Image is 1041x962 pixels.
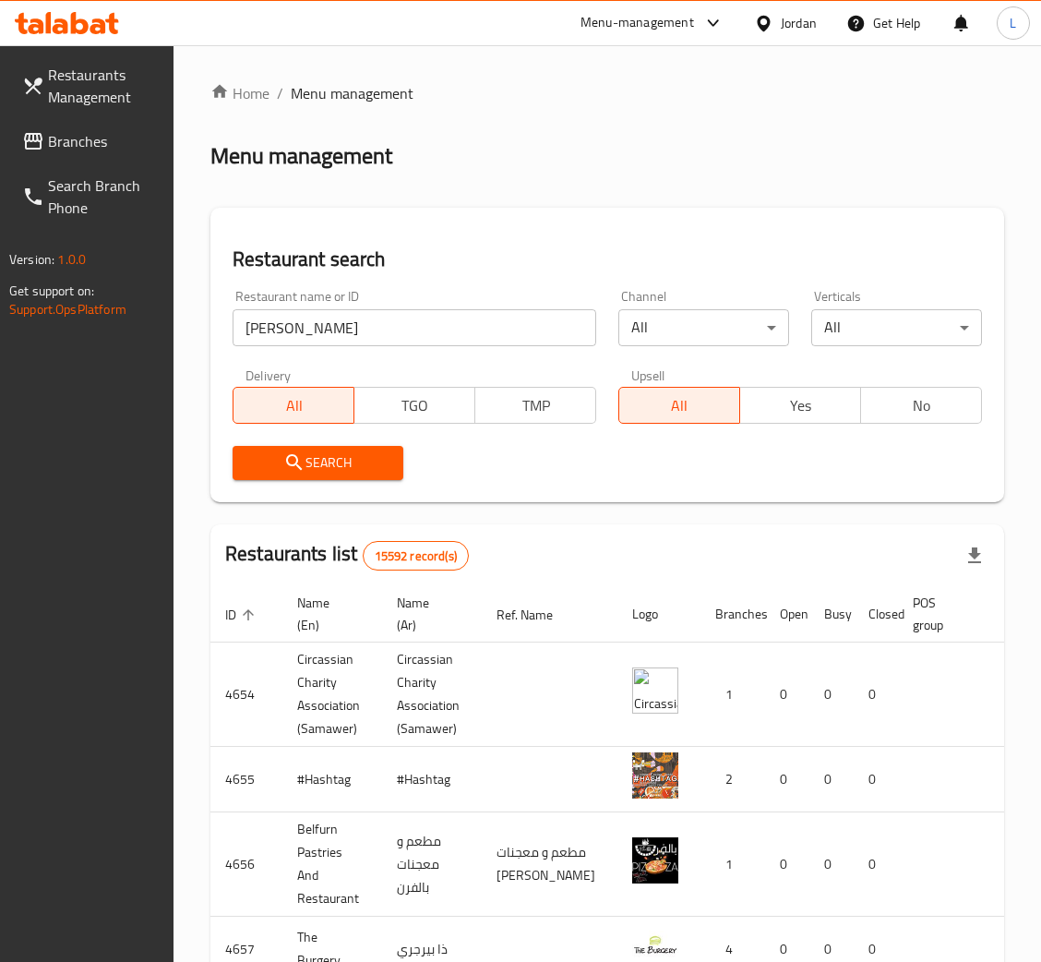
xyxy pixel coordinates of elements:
[700,747,765,812] td: 2
[382,643,482,747] td: ​Circassian ​Charity ​Association​ (Samawer)
[57,247,86,271] span: 1.0.0
[632,752,678,799] img: #Hashtag
[397,592,460,636] span: Name (Ar)
[297,592,360,636] span: Name (En)
[291,82,413,104] span: Menu management
[225,540,469,571] h2: Restaurants list
[809,747,854,812] td: 0
[9,297,126,321] a: Support.OpsPlatform
[700,643,765,747] td: 1
[48,130,159,152] span: Branches
[382,747,482,812] td: #Hashtag
[233,387,354,424] button: All
[952,534,997,578] div: Export file
[497,604,577,626] span: Ref. Name
[362,392,468,419] span: TGO
[7,53,173,119] a: Restaurants Management
[474,387,596,424] button: TMP
[245,368,292,381] label: Delivery
[765,586,809,643] th: Open
[7,163,173,230] a: Search Branch Phone
[48,64,159,108] span: Restaurants Management
[1010,13,1016,33] span: L
[247,451,389,475] span: Search
[913,592,967,636] span: POS group
[277,82,283,104] li: /
[809,812,854,917] td: 0
[7,119,173,163] a: Branches
[233,246,982,273] h2: Restaurant search
[482,812,617,917] td: مطعم و معجنات [PERSON_NAME]
[233,446,403,480] button: Search
[210,141,392,171] h2: Menu management
[9,279,94,303] span: Get support on:
[618,387,740,424] button: All
[210,82,269,104] a: Home
[617,586,700,643] th: Logo
[618,309,789,346] div: All
[282,747,382,812] td: #Hashtag
[854,812,898,917] td: 0
[241,392,347,419] span: All
[854,586,898,643] th: Closed
[282,643,382,747] td: ​Circassian ​Charity ​Association​ (Samawer)
[765,643,809,747] td: 0
[809,586,854,643] th: Busy
[225,604,260,626] span: ID
[210,747,282,812] td: 4655
[210,812,282,917] td: 4656
[860,387,982,424] button: No
[765,812,809,917] td: 0
[868,392,975,419] span: No
[580,12,694,34] div: Menu-management
[210,82,1004,104] nav: breadcrumb
[363,541,469,571] div: Total records count
[781,13,817,33] div: Jordan
[811,309,982,346] div: All
[700,586,765,643] th: Branches
[700,812,765,917] td: 1
[382,812,482,917] td: مطعم و معجنات بالفرن
[48,174,159,219] span: Search Branch Phone
[739,387,861,424] button: Yes
[364,547,468,565] span: 15592 record(s)
[9,247,54,271] span: Version:
[353,387,475,424] button: TGO
[210,643,282,747] td: 4654
[282,812,382,917] td: Belfurn Pastries And Restaurant
[632,837,678,884] img: Belfurn Pastries And Restaurant
[765,747,809,812] td: 0
[854,643,898,747] td: 0
[627,392,733,419] span: All
[632,667,678,714] img: ​Circassian ​Charity ​Association​ (Samawer)
[483,392,589,419] span: TMP
[809,643,854,747] td: 0
[748,392,854,419] span: Yes
[233,309,596,346] input: Search for restaurant name or ID..
[854,747,898,812] td: 0
[631,368,665,381] label: Upsell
